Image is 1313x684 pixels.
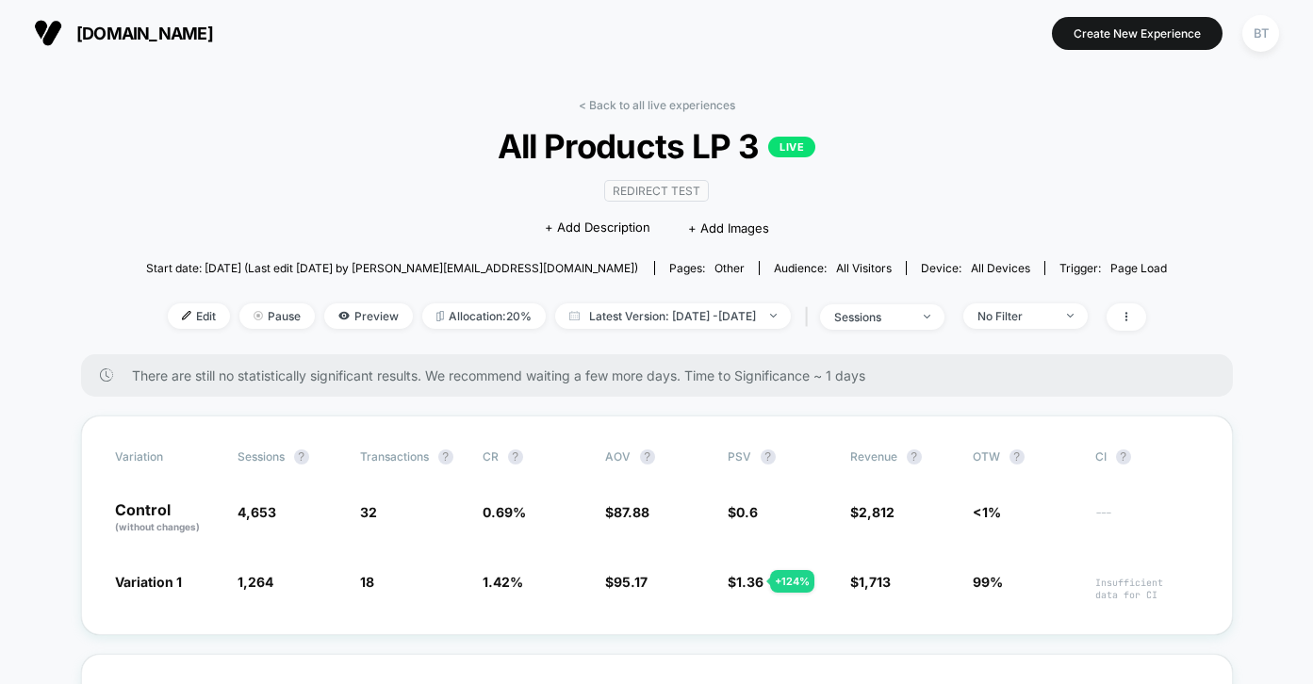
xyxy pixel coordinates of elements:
img: end [924,315,930,318]
span: 1,713 [859,574,891,590]
span: 2,812 [859,504,894,520]
img: rebalance [436,311,444,321]
span: Edit [168,303,230,329]
span: $ [728,504,758,520]
span: OTW [973,449,1076,464]
img: Visually logo [34,19,62,47]
img: end [254,311,263,320]
span: 99% [973,574,1003,590]
p: Control [115,502,219,534]
div: BT [1242,15,1279,52]
button: [DOMAIN_NAME] [28,18,219,48]
span: $ [605,504,649,520]
span: All Products LP 3 [197,126,1116,166]
span: Revenue [850,449,897,464]
span: Variation [115,449,219,464]
span: Allocation: 20% [422,303,546,329]
button: BT [1237,14,1285,53]
span: 1,264 [238,574,273,590]
span: All Visitors [836,261,892,275]
span: Variation 1 [115,574,182,590]
img: end [770,314,777,318]
span: AOV [605,449,631,464]
span: $ [728,574,763,590]
span: Page Load [1110,261,1167,275]
span: all devices [971,261,1030,275]
span: + Add Images [688,220,769,236]
p: LIVE [768,137,815,157]
div: Audience: [774,261,892,275]
span: 0.6 [736,504,758,520]
div: Pages: [669,261,745,275]
img: end [1067,314,1074,318]
span: 18 [360,574,374,590]
button: ? [294,449,309,464]
button: ? [907,449,922,464]
span: | [800,303,820,331]
span: Start date: [DATE] (Last edit [DATE] by [PERSON_NAME][EMAIL_ADDRESS][DOMAIN_NAME]) [146,261,638,275]
span: $ [605,574,648,590]
span: 32 [360,504,377,520]
span: Preview [324,303,413,329]
span: 87.88 [614,504,649,520]
button: ? [1116,449,1131,464]
img: edit [182,311,191,320]
span: Latest Version: [DATE] - [DATE] [555,303,791,329]
img: calendar [569,311,580,320]
span: Redirect Test [604,180,709,202]
span: $ [850,504,894,520]
span: There are still no statistically significant results. We recommend waiting a few more days . Time... [132,367,1195,383]
span: Insufficient data for CI [1095,577,1199,601]
div: No Filter [977,309,1053,323]
span: CI [1095,449,1199,464]
span: $ [850,574,891,590]
span: + Add Description [545,219,650,237]
span: --- [1095,507,1199,534]
span: other [714,261,745,275]
div: sessions [834,310,910,324]
span: Pause [239,303,315,329]
button: Create New Experience [1052,17,1223,50]
span: CR [483,449,499,464]
button: ? [438,449,453,464]
span: 0.69 % [483,504,526,520]
div: + 124 % [770,570,814,593]
button: ? [508,449,523,464]
span: Sessions [238,449,285,464]
span: 4,653 [238,504,276,520]
span: (without changes) [115,521,200,532]
span: [DOMAIN_NAME] [76,24,213,43]
span: 95.17 [614,574,648,590]
span: PSV [728,449,751,464]
span: Transactions [360,449,429,464]
span: 1.36 [736,574,763,590]
span: 1.42 % [483,574,523,590]
button: ? [761,449,776,464]
span: Device: [906,261,1044,275]
button: ? [1009,449,1025,464]
div: Trigger: [1059,261,1167,275]
a: < Back to all live experiences [579,98,735,112]
button: ? [640,449,655,464]
span: <1% [973,504,1001,520]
